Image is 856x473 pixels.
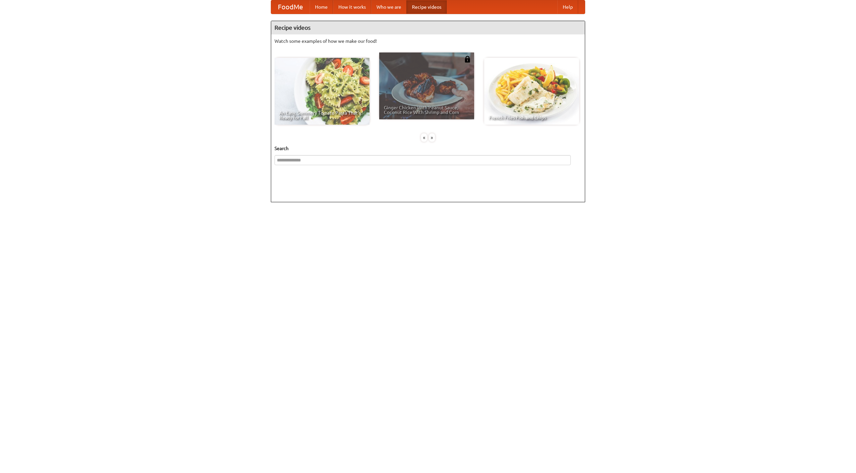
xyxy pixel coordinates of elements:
[484,58,579,125] a: French Fries Fish and Chips
[271,21,585,34] h4: Recipe videos
[557,0,578,14] a: Help
[275,145,581,152] h5: Search
[371,0,407,14] a: Who we are
[279,111,365,120] span: An Easy, Summery Tomato Pasta That's Ready for Fall
[271,0,310,14] a: FoodMe
[333,0,371,14] a: How it works
[421,133,427,142] div: «
[464,56,471,63] img: 483408.png
[310,0,333,14] a: Home
[429,133,435,142] div: »
[275,38,581,44] p: Watch some examples of how we make our food!
[489,115,574,120] span: French Fries Fish and Chips
[275,58,369,125] a: An Easy, Summery Tomato Pasta That's Ready for Fall
[407,0,447,14] a: Recipe videos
